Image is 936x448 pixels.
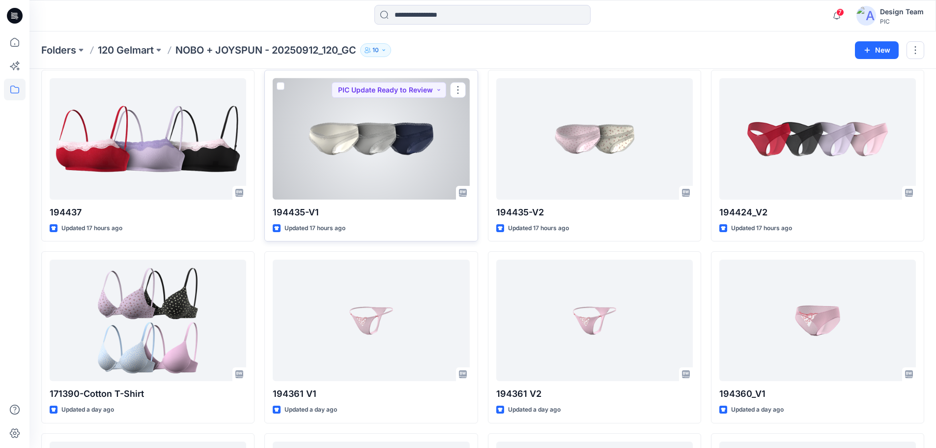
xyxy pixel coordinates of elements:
[284,223,345,234] p: Updated 17 hours ago
[880,18,924,25] div: PIC
[508,405,561,415] p: Updated a day ago
[50,260,246,381] a: 171390-Cotton T-Shirt
[50,78,246,200] a: 194437
[273,78,469,200] a: 194435-V1
[508,223,569,234] p: Updated 17 hours ago
[41,43,76,57] a: Folders
[372,45,379,56] p: 10
[731,405,784,415] p: Updated a day ago
[273,387,469,401] p: 194361 V1
[496,78,693,200] a: 194435-V2
[719,78,916,200] a: 194424_V2
[98,43,154,57] a: 120 Gelmart
[284,405,337,415] p: Updated a day ago
[273,260,469,381] a: 194361 V1
[175,43,356,57] p: NOBO + JOYSPUN - 20250912_120_GC
[360,43,391,57] button: 10
[836,8,844,16] span: 7
[855,41,899,59] button: New
[731,223,792,234] p: Updated 17 hours ago
[50,206,246,219] p: 194437
[273,206,469,219] p: 194435-V1
[496,260,693,381] a: 194361 V2
[719,260,916,381] a: 194360_V1
[61,223,122,234] p: Updated 17 hours ago
[880,6,924,18] div: Design Team
[61,405,114,415] p: Updated a day ago
[719,387,916,401] p: 194360_V1
[496,206,693,219] p: 194435-V2
[50,387,246,401] p: 171390-Cotton T-Shirt
[719,206,916,219] p: 194424_V2
[496,387,693,401] p: 194361 V2
[856,6,876,26] img: avatar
